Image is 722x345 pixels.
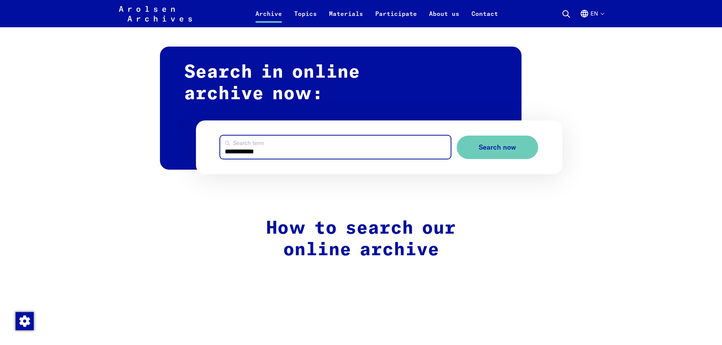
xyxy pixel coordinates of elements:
[15,312,33,330] div: Change consent
[288,9,323,27] a: Topics
[249,9,288,27] a: Archive
[479,144,516,151] span: Search now
[323,9,369,27] a: Materials
[369,9,423,27] a: Participate
[423,9,465,27] a: About us
[457,136,538,159] button: Search now
[465,9,504,27] a: Contact
[249,5,504,23] nav: Primary
[160,47,522,170] h2: Search in online archive now:
[16,312,34,330] img: Change consent
[580,9,604,27] button: English, language selection
[201,218,522,261] h2: How to search our online archive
